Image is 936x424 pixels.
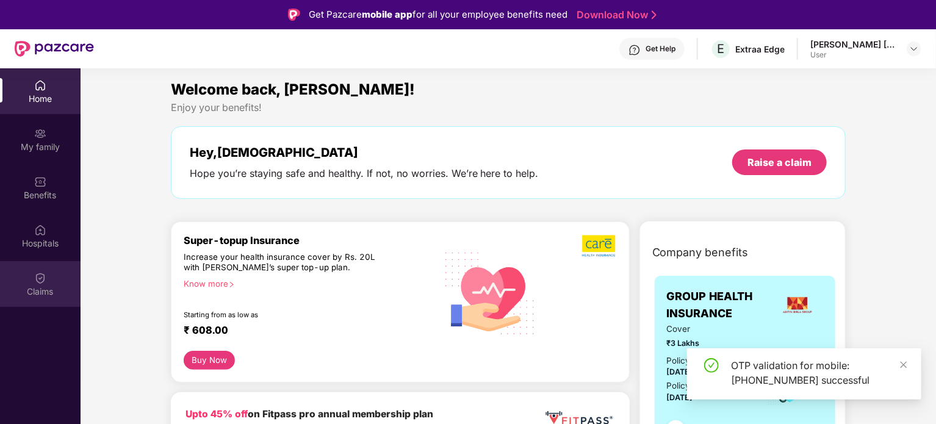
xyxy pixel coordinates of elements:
div: Starting from as low as [184,311,384,319]
div: Super-topup Insurance [184,234,436,246]
img: svg+xml;base64,PHN2ZyBpZD0iSGVscC0zMngzMiIgeG1sbnM9Imh0dHA6Ly93d3cudzMub3JnLzIwMDAvc3ZnIiB3aWR0aD... [628,44,641,56]
b: Upto 45% off [185,408,248,420]
span: right [228,281,235,288]
span: E [718,41,725,56]
span: Company benefits [652,244,749,261]
div: Policy Expiry [667,379,717,392]
span: ₹3 Lakhs [667,337,751,350]
div: Enjoy your benefits! [171,101,846,114]
img: Stroke [652,9,657,21]
span: close [899,361,908,369]
div: ₹ 608.00 [184,324,424,339]
div: Know more [184,279,429,287]
div: Hope you’re staying safe and healthy. If not, no worries. We’re here to help. [190,167,539,180]
img: b5dec4f62d2307b9de63beb79f102df3.png [582,234,617,257]
b: on Fitpass pro annual membership plan [185,408,433,420]
img: New Pazcare Logo [15,41,94,57]
img: svg+xml;base64,PHN2ZyBpZD0iRHJvcGRvd24tMzJ4MzIiIHhtbG5zPSJodHRwOi8vd3d3LnczLm9yZy8yMDAwL3N2ZyIgd2... [909,44,919,54]
span: Cover [667,323,751,336]
div: Get Help [646,44,675,54]
div: Hey, [DEMOGRAPHIC_DATA] [190,145,539,160]
img: insurerLogo [781,289,814,322]
span: Welcome back, [PERSON_NAME]! [171,81,415,98]
strong: mobile app [362,9,412,20]
img: svg+xml;base64,PHN2ZyBpZD0iSG9tZSIgeG1sbnM9Imh0dHA6Ly93d3cudzMub3JnLzIwMDAvc3ZnIiB3aWR0aD0iMjAiIG... [34,79,46,92]
a: Download Now [577,9,653,21]
img: svg+xml;base64,PHN2ZyB4bWxucz0iaHR0cDovL3d3dy53My5vcmcvMjAwMC9zdmciIHhtbG5zOnhsaW5rPSJodHRwOi8vd3... [436,237,545,348]
div: Extraa Edge [735,43,785,55]
div: User [810,50,896,60]
span: [DATE] [667,393,693,402]
img: svg+xml;base64,PHN2ZyBpZD0iSG9zcGl0YWxzIiB4bWxucz0iaHR0cDovL3d3dy53My5vcmcvMjAwMC9zdmciIHdpZHRoPS... [34,224,46,236]
div: [PERSON_NAME] [PERSON_NAME] [810,38,896,50]
div: Get Pazcare for all your employee benefits need [309,7,567,22]
div: Increase your health insurance cover by Rs. 20L with [PERSON_NAME]’s super top-up plan. [184,252,384,274]
img: svg+xml;base64,PHN2ZyBpZD0iQmVuZWZpdHMiIHhtbG5zPSJodHRwOi8vd3d3LnczLm9yZy8yMDAwL3N2ZyIgd2lkdGg9Ij... [34,176,46,188]
div: Raise a claim [747,156,812,169]
div: OTP validation for mobile: [PHONE_NUMBER] successful [731,358,907,387]
div: Policy issued [667,354,718,367]
span: GROUP HEALTH INSURANCE [667,288,772,323]
span: [DATE] [667,367,693,376]
img: svg+xml;base64,PHN2ZyBpZD0iQ2xhaW0iIHhtbG5zPSJodHRwOi8vd3d3LnczLm9yZy8yMDAwL3N2ZyIgd2lkdGg9IjIwIi... [34,272,46,284]
button: Buy Now [184,351,236,370]
img: Logo [288,9,300,21]
img: svg+xml;base64,PHN2ZyB3aWR0aD0iMjAiIGhlaWdodD0iMjAiIHZpZXdCb3g9IjAgMCAyMCAyMCIgZmlsbD0ibm9uZSIgeG... [34,128,46,140]
span: check-circle [704,358,719,373]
